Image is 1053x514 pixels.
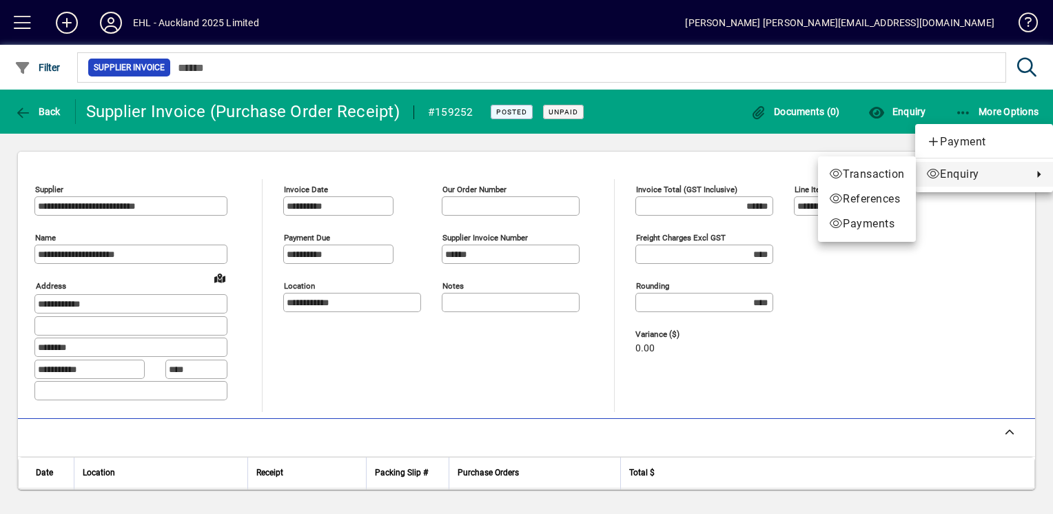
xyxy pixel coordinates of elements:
[926,134,1042,150] span: Payment
[829,191,905,207] span: References
[829,216,905,232] span: Payments
[829,166,905,183] span: Transaction
[926,166,1025,183] span: Enquiry
[915,130,1053,154] button: Add supplier payment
